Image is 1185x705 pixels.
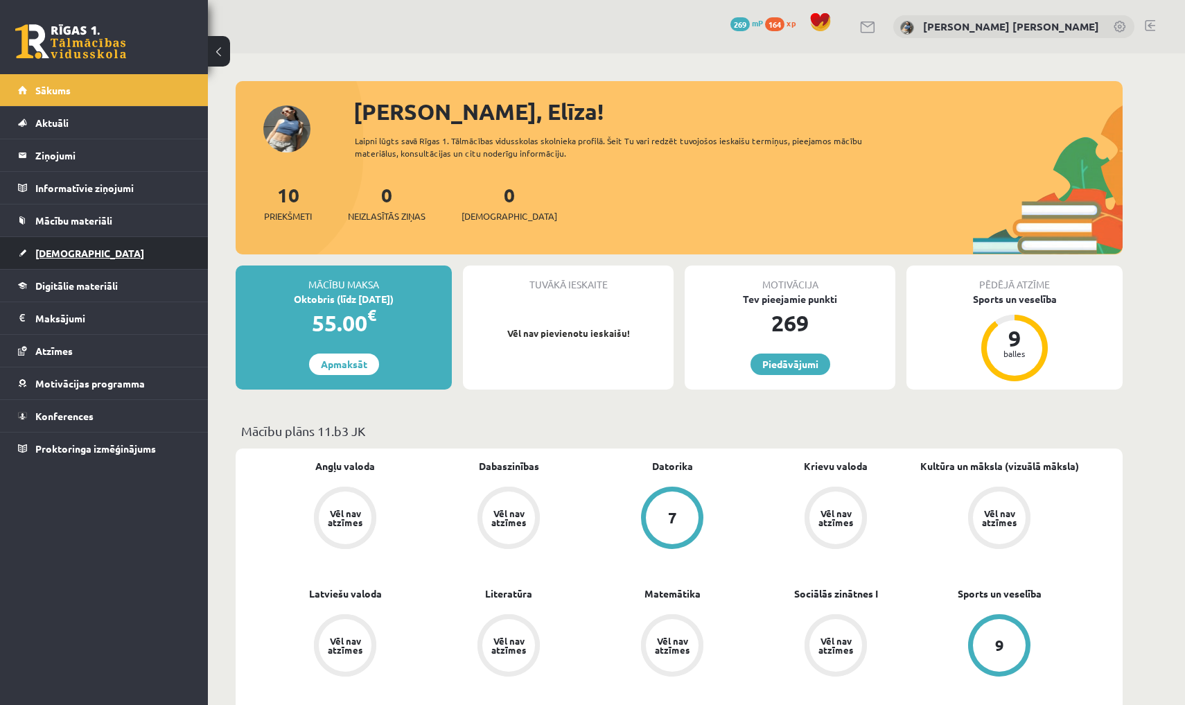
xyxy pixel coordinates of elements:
a: Mācību materiāli [18,204,191,236]
div: 9 [995,638,1004,653]
a: Literatūra [485,586,532,601]
a: 7 [590,487,754,552]
div: Vēl nav atzīmes [653,636,692,654]
span: € [367,305,376,325]
div: Vēl nav atzīmes [816,636,855,654]
a: Vēl nav atzīmes [918,487,1081,552]
a: Ziņojumi [18,139,191,171]
a: Matemātika [644,586,701,601]
span: Atzīmes [35,345,73,357]
p: Mācību plāns 11.b3 JK [241,421,1117,440]
legend: Informatīvie ziņojumi [35,172,191,204]
a: [PERSON_NAME] [PERSON_NAME] [923,19,1099,33]
span: Aktuāli [35,116,69,129]
a: Dabaszinības [479,459,539,473]
a: Vēl nav atzīmes [427,487,590,552]
a: Sociālās zinātnes I [794,586,878,601]
a: Vēl nav atzīmes [754,487,918,552]
p: Vēl nav pievienotu ieskaišu! [470,327,667,340]
div: 269 [685,306,895,340]
span: Digitālie materiāli [35,279,118,292]
a: Sākums [18,74,191,106]
div: balles [994,349,1035,358]
legend: Ziņojumi [35,139,191,171]
div: Vēl nav atzīmes [326,636,365,654]
span: Proktoringa izmēģinājums [35,442,156,455]
a: Vēl nav atzīmes [263,614,427,679]
div: [PERSON_NAME], Elīza! [353,95,1123,128]
div: Tev pieejamie punkti [685,292,895,306]
a: [DEMOGRAPHIC_DATA] [18,237,191,269]
span: Sākums [35,84,71,96]
a: Atzīmes [18,335,191,367]
a: Sports un veselība [958,586,1042,601]
a: Piedāvājumi [750,354,830,375]
span: [DEMOGRAPHIC_DATA] [35,247,144,259]
div: Tuvākā ieskaite [463,266,674,292]
span: 269 [730,17,750,31]
span: [DEMOGRAPHIC_DATA] [462,209,557,223]
div: Vēl nav atzīmes [816,509,855,527]
span: xp [787,17,796,28]
a: Latviešu valoda [309,586,382,601]
div: Vēl nav atzīmes [980,509,1019,527]
span: Motivācijas programma [35,377,145,390]
a: Konferences [18,400,191,432]
span: mP [752,17,763,28]
div: Oktobris (līdz [DATE]) [236,292,452,306]
a: Krievu valoda [804,459,868,473]
a: Proktoringa izmēģinājums [18,433,191,464]
a: Aktuāli [18,107,191,139]
span: Konferences [35,410,94,422]
a: Rīgas 1. Tālmācības vidusskola [15,24,126,59]
a: Vēl nav atzīmes [754,614,918,679]
a: 269 mP [730,17,763,28]
div: Sports un veselība [906,292,1123,306]
a: 10Priekšmeti [264,182,312,223]
div: Mācību maksa [236,266,452,292]
a: Sports un veselība 9 balles [906,292,1123,383]
a: Informatīvie ziņojumi [18,172,191,204]
span: Neizlasītās ziņas [348,209,425,223]
div: Vēl nav atzīmes [326,509,365,527]
legend: Maksājumi [35,302,191,334]
div: 9 [994,327,1035,349]
a: 9 [918,614,1081,679]
a: 0[DEMOGRAPHIC_DATA] [462,182,557,223]
a: Vēl nav atzīmes [427,614,590,679]
div: Motivācija [685,266,895,292]
div: 7 [668,510,677,525]
span: Mācību materiāli [35,214,112,227]
span: 164 [765,17,784,31]
a: 0Neizlasītās ziņas [348,182,425,223]
a: Motivācijas programma [18,367,191,399]
a: Vēl nav atzīmes [590,614,754,679]
div: Pēdējā atzīme [906,266,1123,292]
span: Priekšmeti [264,209,312,223]
a: 164 xp [765,17,802,28]
div: 55.00 [236,306,452,340]
div: Vēl nav atzīmes [489,509,528,527]
a: Angļu valoda [315,459,375,473]
a: Apmaksāt [309,354,379,375]
img: Elīza Zariņa [900,21,914,35]
a: Kultūra un māksla (vizuālā māksla) [920,459,1079,473]
div: Vēl nav atzīmes [489,636,528,654]
a: Digitālie materiāli [18,270,191,302]
a: Maksājumi [18,302,191,334]
div: Laipni lūgts savā Rīgas 1. Tālmācības vidusskolas skolnieka profilā. Šeit Tu vari redzēt tuvojošo... [355,134,887,159]
a: Datorika [652,459,693,473]
a: Vēl nav atzīmes [263,487,427,552]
